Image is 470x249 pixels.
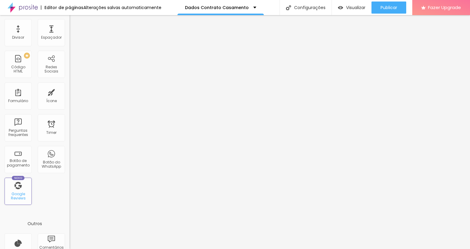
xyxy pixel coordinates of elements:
[46,131,57,135] div: Timer
[332,2,371,14] button: Visualizar
[286,5,291,10] img: Icone
[39,65,63,74] div: Redes Sociais
[371,2,406,14] button: Publicar
[6,128,30,137] div: Perguntas frequentes
[41,35,62,40] div: Espaçador
[46,99,57,103] div: Ícone
[381,5,397,10] span: Publicar
[12,176,25,180] div: Novo
[428,5,461,10] span: Fazer Upgrade
[8,99,28,103] div: Formulário
[83,5,161,10] div: Alterações salvas automaticamente
[41,5,83,10] div: Editor de páginas
[6,159,30,167] div: Botão de pagamento
[6,65,30,74] div: Código HTML
[338,5,343,10] img: view-1.svg
[70,15,470,249] iframe: Editor
[6,192,30,201] div: Google Reviews
[185,5,249,10] p: Dados Contrato Casamento
[12,35,24,40] div: Divisor
[346,5,365,10] span: Visualizar
[39,160,63,169] div: Botão do WhatsApp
